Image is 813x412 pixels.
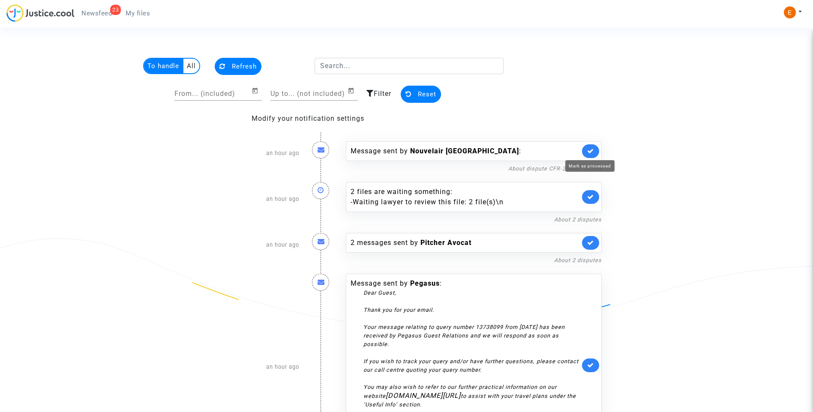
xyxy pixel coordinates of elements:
[205,133,306,173] div: an hour ago
[351,146,580,156] div: Message sent by :
[420,239,471,247] b: Pitcher Avocat
[554,216,602,223] a: About 2 disputes
[6,4,75,22] img: jc-logo.svg
[401,86,441,103] button: Reset
[363,290,396,296] span: Dear Guest,
[363,307,434,313] span: Thank you for your email.
[410,147,519,155] b: Nouvelair [GEOGRAPHIC_DATA]
[144,59,183,73] multi-toggle-item: To handle
[351,197,580,207] div: - Waiting lawyer to review this file: 2 file(s)\n
[418,90,436,98] span: Reset
[252,86,262,96] button: Open calendar
[183,59,199,73] multi-toggle-item: All
[363,384,557,399] span: You may also wish to refer to our further practical information on our website
[363,393,576,408] span: to assist with your travel plans under the ‘Useful Info’ section.
[119,7,157,20] a: My files
[386,391,461,400] a: [DOMAIN_NAME][URL]
[784,6,796,18] img: ACg8ocIeiFvHKe4dA5oeRFd_CiCnuxWUEc1A2wYhRJE3TTWt=s96-c
[81,9,112,17] span: Newsfeed
[110,5,121,15] div: 23
[126,9,150,17] span: My files
[252,114,364,122] a: Modify your notification settings
[554,257,602,263] a: About 2 disputes
[205,224,306,265] div: an hour ago
[363,358,579,373] span: If you wish to track your query and/or have further questions, please contact our call centre quo...
[75,7,119,20] a: 23Newsfeed
[348,86,358,96] button: Open calendar
[205,173,306,224] div: an hour ago
[508,165,602,172] a: About dispute CFR-251001-AQ3W
[363,324,565,347] span: Your message relating to query number 13738099 from [DATE] has been received by Pegasus Guest Rel...
[374,90,391,98] span: Filter
[315,58,504,74] input: Search...
[215,58,261,75] button: Refresh
[351,187,580,207] div: 2 files are waiting something:
[410,279,440,287] b: Pegasus
[351,238,580,248] div: 2 messages sent by
[232,63,257,70] span: Refresh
